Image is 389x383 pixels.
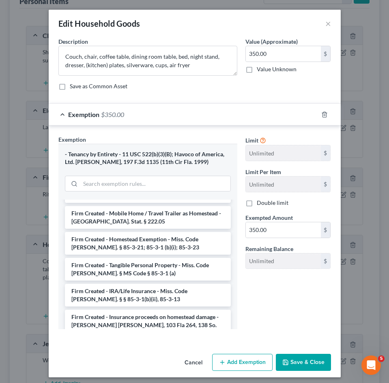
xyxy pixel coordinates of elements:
[245,168,281,176] label: Limit Per Item
[246,222,321,238] input: 0.00
[58,136,86,143] span: Exemption
[321,46,331,62] div: $
[245,214,293,221] span: Exempted Amount
[245,137,258,144] span: Limit
[321,253,331,269] div: $
[65,310,231,340] li: Firm Created - Insurance proceeds on homestead damage - [PERSON_NAME] [PERSON_NAME], 103 Fla 264,...
[58,38,88,45] span: Description
[257,65,297,73] label: Value Unknown
[257,199,288,207] label: Double limit
[246,46,321,62] input: 0.00
[245,37,298,46] label: Value (Approximate)
[321,145,331,161] div: $
[212,354,273,371] button: Add Exemption
[68,111,99,118] span: Exemption
[321,222,331,238] div: $
[378,355,385,362] span: 5
[65,258,231,281] li: Firm Created - Tangible Personal Property - Miss. Code [PERSON_NAME]. § MS Code § 85-3-1 (a)
[65,284,231,306] li: Firm Created - IRA/Life Insurance - Miss. Code [PERSON_NAME]. § § 85-3-1(b)(ii), 85-3-13
[65,206,231,229] li: Firm Created - Mobile Home / Travel Trailer as Homestead - [GEOGRAPHIC_DATA]. Stat. § 222.05
[178,355,209,371] button: Cancel
[245,245,293,253] label: Remaining Balance
[325,19,331,28] button: ×
[246,253,321,269] input: --
[65,232,231,255] li: Firm Created - Homestead Exemption - Miss. Code [PERSON_NAME]. § 85-3-21; 85-3-1 (b)(i); 85-3-23
[58,18,140,29] div: Edit Household Goods
[70,82,127,90] label: Save as Common Asset
[246,145,321,161] input: --
[321,177,331,192] div: $
[101,111,124,118] span: $350.00
[80,176,230,191] input: Search exemption rules...
[246,177,321,192] input: --
[65,151,231,166] div: - Tenancy by Entirety - 11 USC 522(b)(3)(B); Havoco of America, Ltd. [PERSON_NAME], 197 F.3d 1135...
[276,354,331,371] button: Save & Close
[361,355,381,375] iframe: Intercom live chat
